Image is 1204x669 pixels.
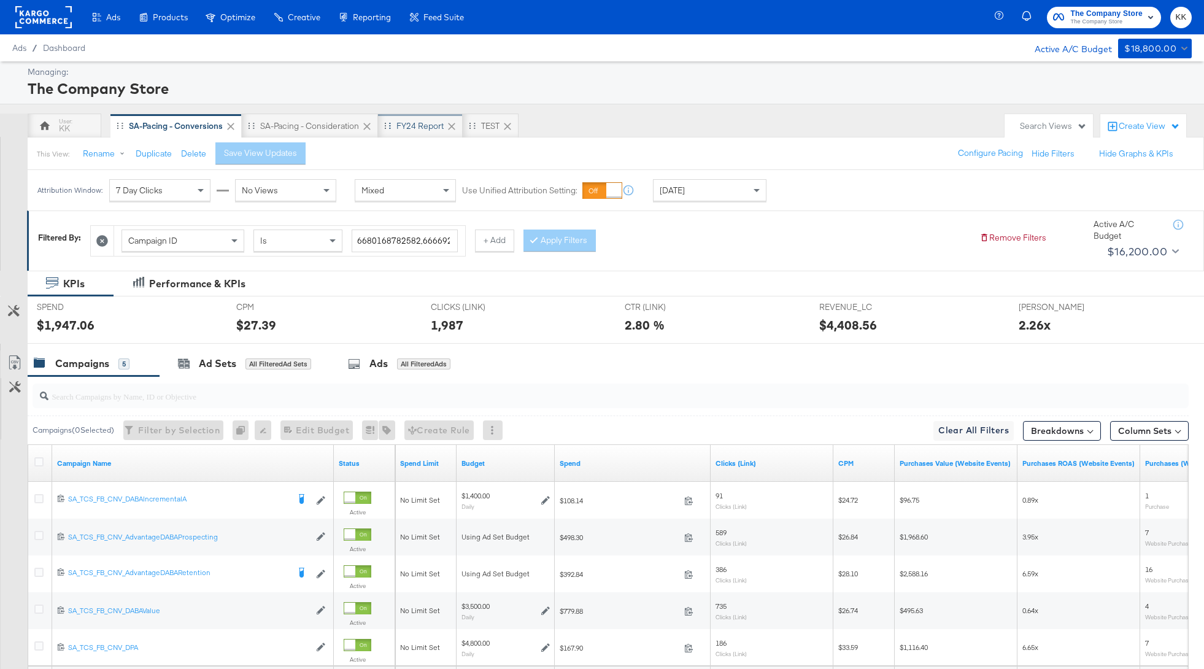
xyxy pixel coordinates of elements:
[128,235,177,246] span: Campaign ID
[819,316,877,334] div: $4,408.56
[1119,120,1180,133] div: Create View
[400,495,440,505] span: No Limit Set
[68,532,310,543] a: SA_TCS_FB_CNV_AdvantageDABAProspecting
[838,532,858,541] span: $26.84
[469,122,476,129] div: Drag to reorder tab
[838,606,858,615] span: $26.74
[475,230,514,252] button: + Add
[560,533,679,542] span: $498.30
[344,508,371,516] label: Active
[400,606,440,615] span: No Limit Set
[660,185,685,196] span: [DATE]
[242,185,278,196] span: No Views
[838,643,858,652] span: $33.59
[838,569,858,578] span: $28.10
[129,120,223,132] div: SA-Pacing - Conversions
[1022,643,1038,652] span: 6.65x
[716,503,747,510] sub: Clicks (Link)
[1102,242,1181,261] button: $16,200.00
[149,277,245,291] div: Performance & KPIs
[344,545,371,553] label: Active
[361,185,384,196] span: Mixed
[461,650,474,657] sub: Daily
[344,582,371,590] label: Active
[461,458,550,468] a: The maximum amount you're willing to spend on your ads, on average each day or over the lifetime ...
[1094,218,1161,241] div: Active A/C Budget
[68,568,288,580] a: SA_TCS_FB_CNV_AdvantageDABARetention
[431,316,463,334] div: 1,987
[245,358,311,369] div: All Filtered Ad Sets
[461,491,490,501] div: $1,400.00
[68,568,288,578] div: SA_TCS_FB_CNV_AdvantageDABARetention
[949,142,1032,164] button: Configure Pacing
[900,643,928,652] span: $1,116.40
[560,458,706,468] a: The total amount spent to date.
[1022,39,1112,57] div: Active A/C Budget
[461,638,490,648] div: $4,800.00
[716,650,747,657] sub: Clicks (Link)
[26,43,43,53] span: /
[716,613,747,621] sub: Clicks (Link)
[181,148,206,160] button: Delete
[716,539,747,547] sub: Clicks (Link)
[68,643,310,653] a: SA_TCS_FB_CNV_DPA
[838,458,890,468] a: The average cost you've paid to have 1,000 impressions of your ad.
[136,148,172,160] button: Duplicate
[481,120,500,132] div: TEST
[59,123,70,134] div: KK
[1145,539,1195,547] sub: Website Purchases
[236,301,328,313] span: CPM
[1022,495,1038,505] span: 0.89x
[1032,148,1075,160] button: Hide Filters
[625,316,665,334] div: 2.80 %
[118,358,129,369] div: 5
[716,491,723,500] span: 91
[716,528,727,537] span: 589
[37,301,129,313] span: SPEND
[400,532,440,541] span: No Limit Set
[1170,7,1192,28] button: KK
[1145,528,1149,537] span: 7
[560,496,679,505] span: $108.14
[74,143,138,165] button: Rename
[68,606,310,616] a: SA_TCS_FB_CNV_DABAValue
[1022,569,1038,578] span: 6.59x
[462,185,577,196] label: Use Unified Attribution Setting:
[37,149,69,159] div: This View:
[1145,613,1195,621] sub: Website Purchases
[1175,10,1187,25] span: KK
[68,494,288,506] a: SA_TCS_FB_CNV_DABAIncrementalA
[1145,491,1149,500] span: 1
[353,12,391,22] span: Reporting
[339,458,390,468] a: Shows the current state of your Ad Campaign.
[37,186,103,195] div: Attribution Window:
[43,43,85,53] a: Dashboard
[423,12,464,22] span: Feed Suite
[900,532,928,541] span: $1,968.60
[1022,458,1135,468] a: The total value of the purchase actions divided by spend tracked by your Custom Audience pixel on...
[900,458,1013,468] a: The total value of the purchase actions tracked by your Custom Audience pixel on your website aft...
[344,619,371,627] label: Active
[461,613,474,621] sub: Daily
[461,601,490,611] div: $3,500.00
[1070,17,1143,27] span: The Company Store
[400,643,440,652] span: No Limit Set
[1145,565,1152,574] span: 16
[933,421,1014,441] button: Clear All Filters
[625,301,717,313] span: CTR (LINK)
[37,316,95,334] div: $1,947.06
[1110,421,1189,441] button: Column Sets
[48,379,1082,403] input: Search Campaigns by Name, ID or Objective
[1145,576,1195,584] sub: Website Purchases
[461,503,474,510] sub: Daily
[260,235,267,246] span: Is
[12,43,26,53] span: Ads
[199,357,236,371] div: Ad Sets
[248,122,255,129] div: Drag to reorder tab
[33,425,114,436] div: Campaigns ( 0 Selected)
[1145,601,1149,611] span: 4
[461,569,550,579] div: Using Ad Set Budget
[117,122,123,129] div: Drag to reorder tab
[55,357,109,371] div: Campaigns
